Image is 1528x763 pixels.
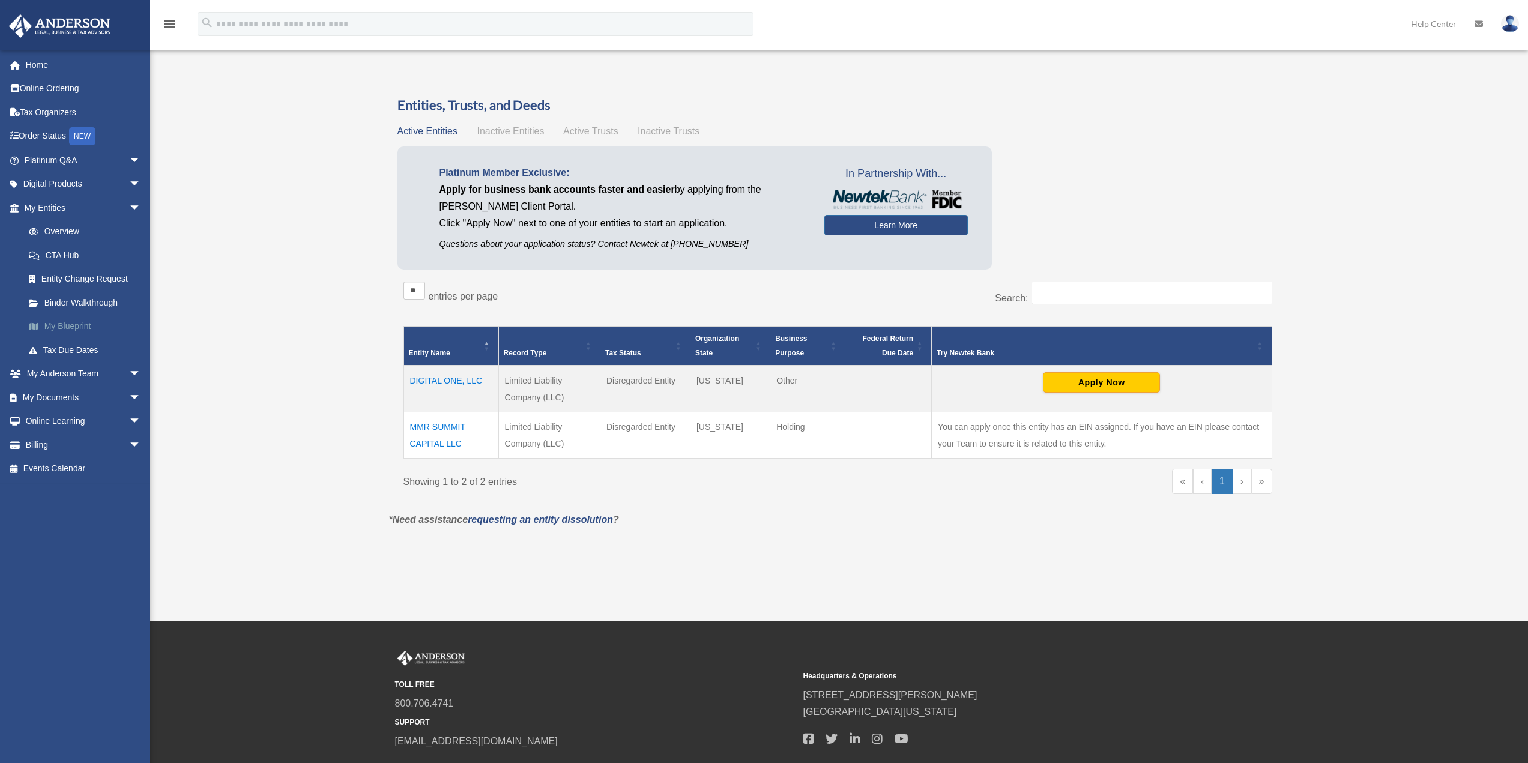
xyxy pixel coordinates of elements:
[439,237,806,252] p: Questions about your application status? Contact Newtek at [PHONE_NUMBER]
[803,690,977,700] a: [STREET_ADDRESS][PERSON_NAME]
[803,707,957,717] a: [GEOGRAPHIC_DATA][US_STATE]
[690,412,770,459] td: [US_STATE]
[8,196,159,220] a: My Entitiesarrow_drop_down
[830,190,962,209] img: NewtekBankLogoSM.png
[395,678,795,691] small: TOLL FREE
[468,514,613,525] a: requesting an entity dissolution
[5,14,114,38] img: Anderson Advisors Platinum Portal
[397,96,1278,115] h3: Entities, Trusts, and Deeds
[477,126,544,136] span: Inactive Entities
[129,409,153,434] span: arrow_drop_down
[600,326,690,366] th: Tax Status: Activate to sort
[17,315,159,339] a: My Blueprint
[8,148,159,172] a: Platinum Q&Aarrow_drop_down
[129,172,153,197] span: arrow_drop_down
[409,349,450,357] span: Entity Name
[824,215,968,235] a: Learn More
[429,291,498,301] label: entries per page
[162,21,177,31] a: menu
[1212,469,1233,494] a: 1
[17,220,153,244] a: Overview
[395,651,467,666] img: Anderson Advisors Platinum Portal
[439,181,806,215] p: by applying from the [PERSON_NAME] Client Portal.
[69,127,95,145] div: NEW
[498,366,600,412] td: Limited Liability Company (LLC)
[775,334,807,357] span: Business Purpose
[8,457,159,481] a: Events Calendar
[129,385,153,410] span: arrow_drop_down
[600,412,690,459] td: Disregarded Entity
[932,326,1272,366] th: Try Newtek Bank : Activate to sort
[600,366,690,412] td: Disregarded Entity
[690,326,770,366] th: Organization State: Activate to sort
[129,362,153,387] span: arrow_drop_down
[937,346,1253,360] div: Try Newtek Bank
[1043,372,1160,393] button: Apply Now
[439,184,675,195] span: Apply for business bank accounts faster and easier
[201,16,214,29] i: search
[638,126,699,136] span: Inactive Trusts
[17,267,159,291] a: Entity Change Request
[17,291,159,315] a: Binder Walkthrough
[403,326,498,366] th: Entity Name: Activate to invert sorting
[397,126,457,136] span: Active Entities
[995,293,1028,303] label: Search:
[395,736,558,746] a: [EMAIL_ADDRESS][DOMAIN_NAME]
[695,334,739,357] span: Organization State
[395,698,454,708] a: 800.706.4741
[129,196,153,220] span: arrow_drop_down
[403,412,498,459] td: MMR SUMMIT CAPITAL LLC
[439,215,806,232] p: Click "Apply Now" next to one of your entities to start an application.
[395,716,795,729] small: SUPPORT
[690,366,770,412] td: [US_STATE]
[8,172,159,196] a: Digital Productsarrow_drop_down
[862,334,913,357] span: Federal Return Due Date
[8,77,159,101] a: Online Ordering
[770,412,845,459] td: Holding
[17,243,159,267] a: CTA Hub
[439,164,806,181] p: Platinum Member Exclusive:
[8,100,159,124] a: Tax Organizers
[1172,469,1193,494] a: First
[17,338,159,362] a: Tax Due Dates
[1233,469,1251,494] a: Next
[932,412,1272,459] td: You can apply once this entity has an EIN assigned. If you have an EIN please contact your Team t...
[498,326,600,366] th: Record Type: Activate to sort
[1251,469,1272,494] a: Last
[389,514,619,525] em: *Need assistance ?
[770,366,845,412] td: Other
[8,53,159,77] a: Home
[1193,469,1212,494] a: Previous
[8,362,159,386] a: My Anderson Teamarrow_drop_down
[770,326,845,366] th: Business Purpose: Activate to sort
[498,412,600,459] td: Limited Liability Company (LLC)
[504,349,547,357] span: Record Type
[8,124,159,149] a: Order StatusNEW
[8,409,159,433] a: Online Learningarrow_drop_down
[1501,15,1519,32] img: User Pic
[8,385,159,409] a: My Documentsarrow_drop_down
[129,148,153,173] span: arrow_drop_down
[803,670,1203,683] small: Headquarters & Operations
[8,433,159,457] a: Billingarrow_drop_down
[824,164,968,184] span: In Partnership With...
[403,366,498,412] td: DIGITAL ONE, LLC
[605,349,641,357] span: Tax Status
[129,433,153,457] span: arrow_drop_down
[563,126,618,136] span: Active Trusts
[403,469,829,490] div: Showing 1 to 2 of 2 entries
[845,326,932,366] th: Federal Return Due Date: Activate to sort
[162,17,177,31] i: menu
